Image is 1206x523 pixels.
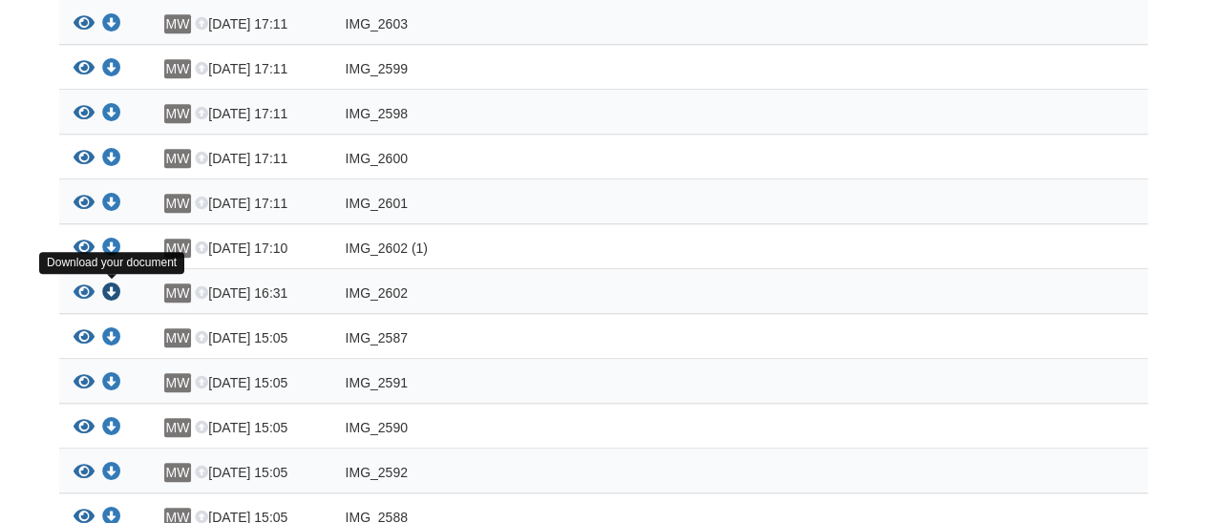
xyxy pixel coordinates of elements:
span: [DATE] 15:05 [195,375,287,390]
span: [DATE] 15:05 [195,420,287,435]
span: IMG_2600 [346,151,408,166]
span: IMG_2603 [346,16,408,31]
span: MW [164,194,192,213]
button: View IMG_2599 [74,59,95,79]
span: IMG_2601 [346,196,408,211]
span: IMG_2587 [346,330,408,345]
a: Download IMG_2590 [102,421,121,436]
a: Download IMG_2602 (1) [102,241,121,257]
span: MW [164,14,192,33]
span: MW [164,418,192,437]
div: Download your document [39,252,184,274]
span: MW [164,239,192,258]
a: Download IMG_2587 [102,331,121,346]
button: View IMG_2598 [74,104,95,124]
span: IMG_2602 (1) [346,241,428,256]
button: View IMG_2587 [74,328,95,348]
button: View IMG_2602 (1) [74,239,95,259]
span: IMG_2602 [346,285,408,301]
button: View IMG_2603 [74,14,95,34]
a: Download IMG_2592 [102,466,121,481]
span: [DATE] 16:31 [195,285,287,301]
span: IMG_2590 [346,420,408,435]
span: [DATE] 17:11 [195,196,287,211]
span: MW [164,328,192,347]
span: MW [164,373,192,392]
a: Download IMG_2599 [102,62,121,77]
a: Download IMG_2601 [102,197,121,212]
a: Download IMG_2603 [102,17,121,32]
span: IMG_2598 [346,106,408,121]
span: [DATE] 17:11 [195,106,287,121]
span: IMG_2599 [346,61,408,76]
button: View IMG_2592 [74,463,95,483]
a: Download IMG_2600 [102,152,121,167]
button: View IMG_2602 [74,283,95,303]
span: MW [164,104,192,123]
span: [DATE] 15:05 [195,330,287,345]
button: View IMG_2600 [74,149,95,169]
span: MW [164,149,192,168]
a: Download IMG_2591 [102,376,121,391]
span: [DATE] 17:11 [195,61,287,76]
span: [DATE] 15:05 [195,465,287,480]
span: MW [164,463,192,482]
span: [DATE] 17:11 [195,16,287,31]
button: View IMG_2591 [74,373,95,393]
span: MW [164,59,192,78]
button: View IMG_2590 [74,418,95,438]
span: [DATE] 17:11 [195,151,287,166]
span: MW [164,283,192,303]
a: Download IMG_2602 [102,286,121,302]
button: View IMG_2601 [74,194,95,214]
a: Download IMG_2598 [102,107,121,122]
span: [DATE] 17:10 [195,241,287,256]
span: IMG_2591 [346,375,408,390]
span: IMG_2592 [346,465,408,480]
